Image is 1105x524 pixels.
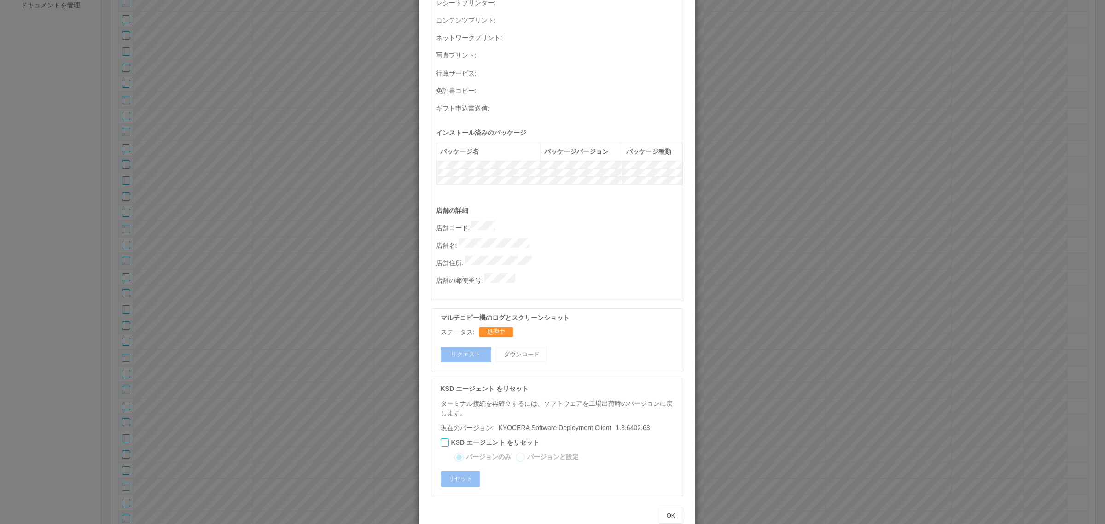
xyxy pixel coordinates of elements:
p: ステータス: [441,327,475,337]
p: KSD エージェント をリセット [441,384,678,394]
p: コンテンツプリント : [436,13,683,26]
p: ギフト申込書送信 : [436,101,683,114]
p: 免許書コピー : [436,83,683,96]
span: KYOCERA Software Deployment Client [498,424,611,431]
div: パッケージバージョン [544,147,618,157]
p: 行政サービス : [436,66,683,79]
button: OK [659,508,683,524]
p: 店舗名 : [436,238,683,251]
label: バージョンと設定 [527,452,579,462]
p: 店舗の詳細 [436,206,683,215]
div: パッケージ名 [440,147,536,157]
label: KSD エージェント をリセット [451,438,539,448]
p: 現在のバージョン: [441,423,678,433]
p: 写真プリント : [436,48,683,61]
p: 店舗住所 : [436,256,683,268]
p: ターミナル接続を再確立するには、ソフトウェアを工場出荷時のバージョンに戻します。 [441,399,678,419]
div: パッケージ種類 [626,147,679,157]
button: リセット [441,471,480,487]
p: インストール済みのパッケージ [436,128,683,138]
button: ダウンロード [496,347,547,362]
p: 店舗コード : [436,221,683,233]
span: 1.3.6402.63 [494,424,650,431]
p: ネットワークプリント : [436,30,683,43]
p: 店舗の郵便番号 : [436,273,683,286]
p: マルチコピー機のログとスクリーンショット [441,313,678,323]
button: リクエスト [441,347,491,362]
label: バージョンのみ [466,452,511,462]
